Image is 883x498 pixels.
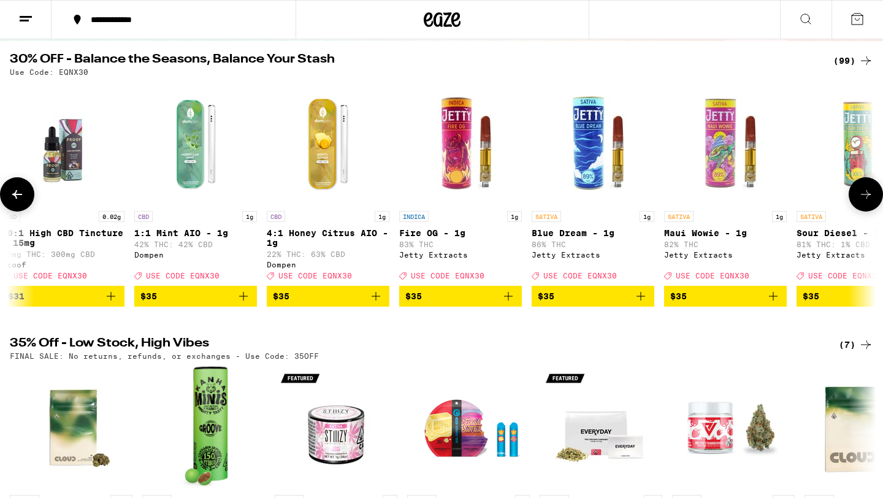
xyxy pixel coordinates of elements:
button: Add to bag [134,286,257,307]
p: SATIVA [532,211,561,222]
img: Dompen - 4:1 Honey Citrus AIO - 1g [267,82,389,205]
p: CBD [267,211,285,222]
img: Jetty Extracts - Fire OG - 1g [399,82,522,205]
span: USE CODE EQNX30 [411,272,484,280]
p: 42% THC: 42% CBD [134,240,257,248]
p: 22% THC: 63% CBD [267,250,389,258]
p: 0.02g [99,211,124,222]
div: Proof [2,261,124,269]
img: Cloud - RS11 - 3.5g [10,366,132,489]
a: Open page for 4:1 Honey Citrus AIO - 1g from Dompen [267,82,389,286]
span: $31 [8,291,25,301]
p: 1g [242,211,257,222]
p: 1:1 Mint AIO - 1g [134,228,257,238]
a: Open page for Fire OG - 1g from Jetty Extracts [399,82,522,286]
div: Dompen [134,251,257,259]
p: 1g [640,211,654,222]
p: 1g [772,211,787,222]
img: Kanha - Groove Minis Nano Chocolate Bites [179,366,228,489]
span: $35 [538,291,554,301]
span: USE CODE EQNX30 [146,272,220,280]
p: 83% THC [399,240,522,248]
img: Jetty Extracts - Blue Dream - 1g [532,82,654,205]
img: STIIIZY - Acai Berry Live Resin Diamonds - 1g [275,366,397,489]
span: USE CODE EQNX30 [676,272,749,280]
img: Dompen - 1:1 Mint AIO - 1g [134,82,257,205]
div: Jetty Extracts [399,251,522,259]
p: FINAL SALE: No returns, refunds, or exchanges - Use Code: 35OFF [10,352,319,360]
a: (7) [839,337,873,352]
span: USE CODE EQNX30 [808,272,882,280]
p: 86% THC [532,240,654,248]
span: Hi. Need any help? [7,9,88,18]
img: Everyday - Apple Jack Pre-Ground - 14g [540,366,662,489]
button: Add to bag [399,286,522,307]
p: CBD [2,211,20,222]
span: $35 [405,291,422,301]
p: 1g [375,211,389,222]
span: $35 [140,291,157,301]
p: 82% THC [664,240,787,248]
p: INDICA [399,211,429,222]
a: (99) [833,53,873,68]
p: 15mg THC: 300mg CBD [2,250,124,258]
img: Cookies - BernieHana Butter/ Tequila Sunrise 3 in 1 AIO - 1g [407,366,530,489]
span: $35 [273,291,289,301]
h2: 30% OFF - Balance the Seasons, Balance Your Stash [10,53,813,68]
img: Proof - 20:1 High CBD Tincture - 15mg [2,82,124,205]
h2: 35% Off - Low Stock, High Vibes [10,337,813,352]
a: Open page for 20:1 High CBD Tincture - 15mg from Proof [2,82,124,286]
span: USE CODE EQNX30 [13,272,87,280]
p: CBD [134,211,153,222]
img: Jetty Extracts - Maui Wowie - 1g [664,82,787,205]
p: SATIVA [797,211,826,222]
div: Jetty Extracts [664,251,787,259]
span: $35 [670,291,687,301]
p: 4:1 Honey Citrus AIO - 1g [267,228,389,248]
img: Ember Valley - Melted Strawberries - 3.5g [672,366,795,489]
div: Dompen [267,261,389,269]
div: Jetty Extracts [532,251,654,259]
button: Add to bag [664,286,787,307]
button: Add to bag [532,286,654,307]
span: USE CODE EQNX30 [278,272,352,280]
p: 20:1 High CBD Tincture - 15mg [2,228,124,248]
a: Open page for Blue Dream - 1g from Jetty Extracts [532,82,654,286]
span: $35 [803,291,819,301]
p: SATIVA [664,211,694,222]
p: Fire OG - 1g [399,228,522,238]
p: 1g [507,211,522,222]
p: Maui Wowie - 1g [664,228,787,238]
a: Open page for 1:1 Mint AIO - 1g from Dompen [134,82,257,286]
button: Add to bag [2,286,124,307]
a: Open page for Maui Wowie - 1g from Jetty Extracts [664,82,787,286]
p: Blue Dream - 1g [532,228,654,238]
span: USE CODE EQNX30 [543,272,617,280]
button: Add to bag [267,286,389,307]
p: Use Code: EQNX30 [10,68,88,76]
